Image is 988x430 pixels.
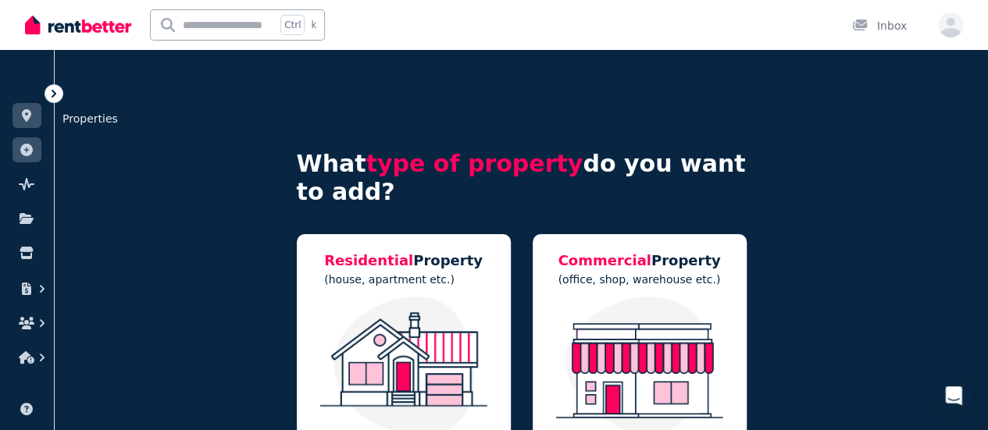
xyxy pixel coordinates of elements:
[324,272,483,287] p: (house, apartment etc.)
[244,6,274,36] button: Home
[25,125,244,137] b: What can we help you with [DATE]?
[184,308,292,339] button: Something else
[96,308,186,339] button: I'm a tenant
[10,6,40,36] button: go back
[324,250,483,272] h5: Property
[45,9,70,34] img: Profile image for The RentBetter Team
[935,377,972,414] iframe: Intercom live chat
[280,15,305,35] span: Ctrl
[102,270,292,301] button: I'm looking to sell my property
[366,150,583,177] span: type of property
[852,18,907,34] div: Inbox
[62,111,118,126] span: Properties
[45,232,292,263] button: I'm a landlord and already have a tenant
[311,19,316,31] span: k
[297,150,747,206] h4: What do you want to add?
[25,152,169,162] div: The RentBetter Team • 1h ago
[83,194,293,225] button: I'm a landlord looking for a tenant
[12,38,300,183] div: The RentBetter Team says…
[25,13,131,37] img: RentBetter
[324,252,413,268] span: Residential
[558,252,651,268] span: Commercial
[274,6,302,34] div: Close
[25,48,244,63] div: Hey there 👋 Welcome to RentBetter!
[558,272,720,287] p: (office, shop, warehouse etc.)
[25,71,244,117] div: On RentBetter, taking control and managing your property is easier than ever before.
[12,38,256,149] div: Hey there 👋 Welcome to RentBetter!On RentBetter, taking control and managing your property is eas...
[558,250,720,272] h5: Property
[76,15,206,27] h1: The RentBetter Team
